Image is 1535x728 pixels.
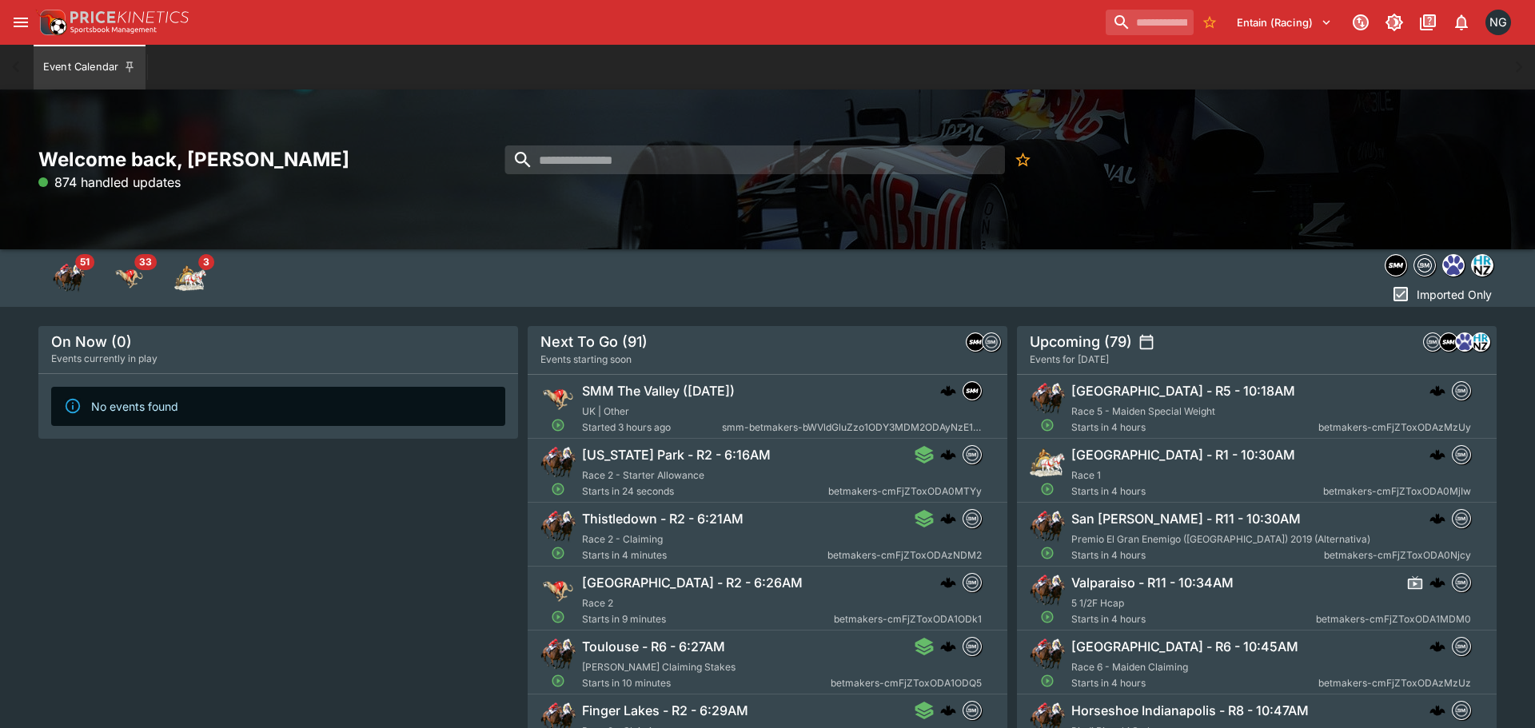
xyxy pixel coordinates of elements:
span: smm-betmakers-bWVldGluZzo1ODY3MDM2ODAyNzE1NTEyNzY [722,420,982,436]
div: Greyhound Racing [114,262,146,294]
div: hrnz [1471,332,1490,352]
img: betmakers.png [1453,510,1470,527]
div: cerberus [1429,575,1445,591]
img: betmakers.png [1414,255,1435,276]
div: betmakers [982,332,1001,352]
span: Starts in 4 hours [1071,675,1318,691]
div: cerberus [1429,447,1445,463]
img: Sportsbook Management [70,26,157,34]
div: hrnz [1471,254,1493,276]
div: samemeetingmulti [963,381,982,400]
h6: [GEOGRAPHIC_DATA] - R5 - 10:18AM [1071,383,1295,400]
span: Race 6 - Maiden Claiming [1071,661,1188,673]
img: greyhound_racing.png [540,381,576,416]
span: [PERSON_NAME] Claiming Stakes [582,661,736,673]
span: betmakers-cmFjZToxODAzMzUy [1318,420,1471,436]
img: betmakers.png [1453,382,1470,400]
img: horse_racing.png [1030,637,1065,672]
div: cerberus [940,702,956,718]
button: Imported Only [1386,281,1497,307]
img: logo-cerberus.svg [940,575,956,591]
img: hrnz.png [1472,333,1489,351]
svg: Open [1040,610,1055,624]
div: No events found [91,392,178,421]
img: betmakers.png [1453,446,1470,463]
svg: Open [1040,482,1055,496]
input: search [1106,10,1194,35]
img: horse_racing.png [540,509,576,544]
button: Connected to PK [1346,8,1375,37]
h6: SMM The Valley ([DATE]) [582,383,735,400]
h6: Thistledown - R2 - 6:21AM [582,511,744,527]
img: PriceKinetics [70,11,189,23]
img: samemeetingmulti.png [967,333,984,351]
img: logo-cerberus.svg [1429,383,1445,399]
h6: Valparaiso - R11 - 10:34AM [1071,575,1234,591]
button: No Bookmarks [1008,145,1037,174]
span: betmakers-cmFjZToxODAzMzUz [1318,675,1471,691]
div: samemeetingmulti [1439,332,1458,352]
div: betmakers [1452,637,1471,656]
img: betmakers.png [963,510,981,527]
h6: Horseshoe Indianapolis - R8 - 10:47AM [1071,702,1309,719]
img: betmakers.png [1453,702,1470,719]
h6: [GEOGRAPHIC_DATA] - R6 - 10:45AM [1071,638,1298,655]
div: cerberus [1429,383,1445,399]
img: grnz.png [1456,333,1473,351]
img: logo-cerberus.svg [1429,575,1445,591]
img: harness_racing [174,262,206,294]
img: logo-cerberus.svg [940,511,956,527]
span: 33 [134,254,157,270]
div: betmakers [963,573,982,592]
h5: On Now (0) [51,332,132,351]
button: No Bookmarks [1197,10,1222,35]
img: horse_racing [53,262,85,294]
p: Imported Only [1417,286,1492,303]
span: Race 5 - Maiden Special Weight [1071,405,1215,417]
span: UK | Other [582,405,629,417]
div: betmakers [1413,254,1436,276]
span: Race 1 [1071,469,1101,481]
span: betmakers-cmFjZToxODA1ODk1 [834,611,982,627]
p: 874 handled updates [38,173,181,192]
img: PriceKinetics Logo [35,6,67,38]
button: Documentation [1413,8,1442,37]
div: Nick Goss [1485,10,1511,35]
span: Race 2 [582,597,613,609]
button: settings [1138,334,1154,350]
span: Race 2 - Starter Allowance [582,469,704,481]
span: 51 [75,254,94,270]
img: betmakers.png [983,333,1000,351]
svg: Open [551,546,565,560]
img: hrnz.png [1472,255,1493,276]
div: betmakers [963,637,982,656]
svg: Open [1040,674,1055,688]
span: betmakers-cmFjZToxODA0MTYy [828,483,982,499]
div: betmakers [1452,381,1471,400]
div: Event type filters [38,249,221,307]
svg: Open [1040,546,1055,560]
img: horse_racing.png [1030,573,1065,608]
div: samemeetingmulti [966,332,985,352]
button: Nick Goss [1481,5,1516,40]
div: cerberus [1429,638,1445,654]
div: betmakers [963,701,982,720]
svg: Open [1040,418,1055,432]
div: grnz [1442,254,1465,276]
img: samemeetingmulti.png [963,382,981,400]
img: logo-cerberus.svg [940,447,956,463]
div: betmakers [1423,332,1442,352]
h5: Next To Go (91) [540,332,648,351]
img: betmakers.png [1424,333,1441,351]
div: betmakers [1452,701,1471,720]
svg: Open [551,482,565,496]
div: cerberus [940,575,956,591]
span: Starts in 4 hours [1071,547,1324,563]
button: open drawer [6,8,35,37]
svg: Open [551,610,565,624]
button: Notifications [1447,8,1476,37]
div: betmakers [963,509,982,528]
div: cerberus [1429,702,1445,718]
img: betmakers.png [963,638,981,655]
img: horse_racing.png [540,637,576,672]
